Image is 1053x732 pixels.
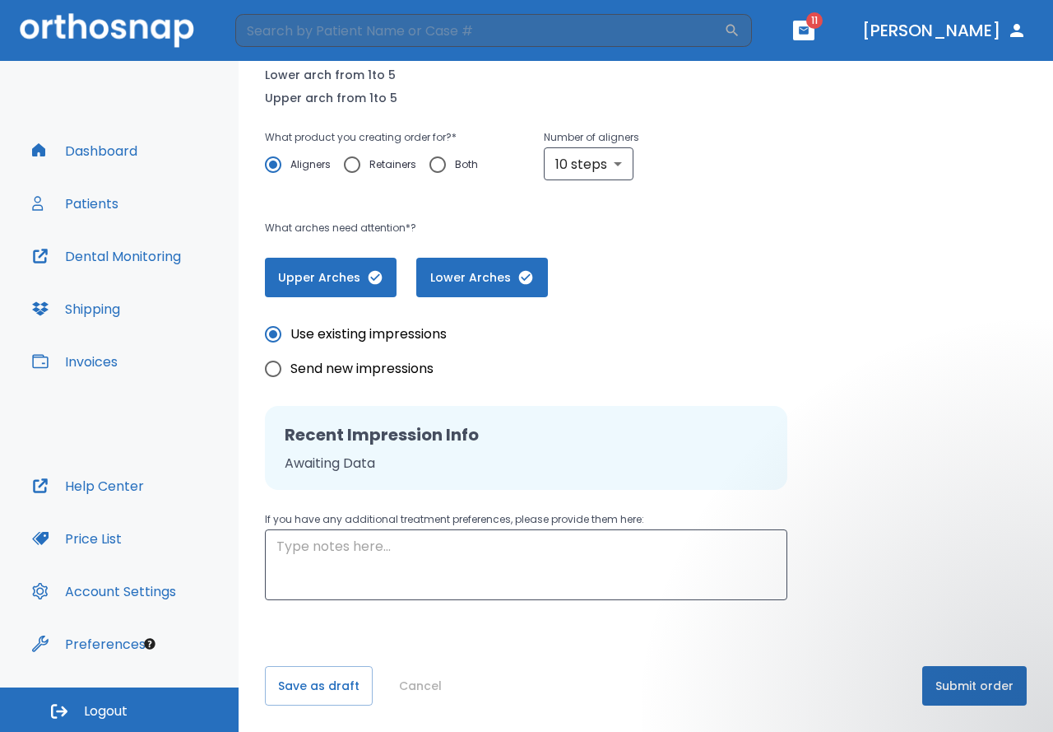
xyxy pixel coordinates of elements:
button: Shipping [22,289,130,329]
p: Upper arch from 1 to 5 [265,88,397,108]
button: Account Settings [22,571,186,611]
button: Preferences [22,624,155,664]
button: Patients [22,184,128,223]
button: Save as draft [265,666,373,706]
button: Submit order [922,666,1027,706]
span: 11 [806,12,823,29]
h2: Recent Impression Info [285,422,768,447]
p: Number of aligners [544,128,639,147]
p: If you have any additional treatment preferences, please provide them here: [265,510,787,529]
span: Use existing impressions [290,324,447,344]
button: Help Center [22,466,154,506]
input: Search by Patient Name or Case # [235,14,724,47]
span: Aligners [290,155,331,175]
button: Cancel [392,666,448,706]
button: Price List [22,519,132,558]
span: Lower Arches [433,269,531,287]
button: Dashboard [22,131,147,170]
span: Send new impressions [290,359,434,379]
div: 10 steps [544,147,633,180]
p: Lower arch from 1 to 5 [265,65,397,85]
p: What product you creating order for? * [265,128,491,147]
img: Orthosnap [20,13,194,47]
button: Upper Arches [265,258,397,297]
span: Logout [84,702,128,720]
button: Invoices [22,342,128,381]
button: [PERSON_NAME] [856,16,1033,45]
span: Upper Arches [281,269,380,287]
span: Both [455,155,478,175]
button: Lower Arches [416,258,548,297]
p: Awaiting Data [285,454,768,473]
div: Tooltip anchor [142,636,157,651]
button: Dental Monitoring [22,236,191,276]
p: What arches need attention*? [265,218,709,238]
span: Retainers [369,155,416,175]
